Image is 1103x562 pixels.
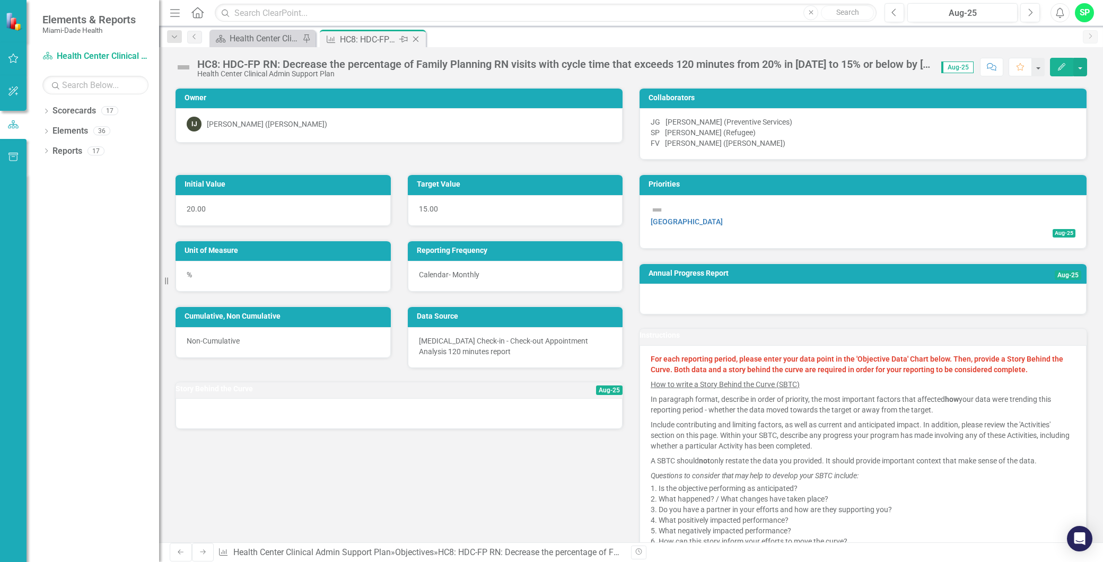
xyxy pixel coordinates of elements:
div: 36 [93,127,110,136]
span: Non-Cumulative [187,337,240,345]
div: [PERSON_NAME] (Refugee) [665,127,756,138]
li: What negatively impacted performance? [659,525,1075,536]
div: [PERSON_NAME] ([PERSON_NAME]) [665,138,785,148]
div: Open Intercom Messenger [1067,526,1092,551]
span: [MEDICAL_DATA] Check-in - Check-out Appointment Analysis 120 minutes report [419,337,588,356]
img: ClearPoint Strategy [5,12,24,31]
a: Elements [52,125,88,137]
a: Objectives [395,547,434,557]
img: Not Defined [175,59,192,76]
h3: Initial Value [185,180,386,188]
p: In paragraph format, describe in order of priority, the most important factors that affected your... [651,392,1075,417]
h3: Owner [185,94,617,102]
a: Scorecards [52,105,96,117]
div: 17 [87,146,104,155]
h3: Story Behind the Curve [176,385,509,393]
strong: how [945,395,959,403]
input: Search Below... [42,76,148,94]
div: FV [651,138,660,148]
span: 15.00 [419,205,438,213]
span: Aug-25 [1053,229,1075,238]
button: SP [1075,3,1094,22]
span: Aug-25 [1055,270,1081,280]
img: Not Defined [651,204,663,216]
li: Do you have a partner in your efforts and how are they supporting you? [659,504,1075,515]
h3: Instructions [640,331,1087,339]
h3: Annual Progress Report [649,269,974,277]
h3: Reporting Frequency [417,247,618,254]
div: Health Center Clinical Admin Support Plan [197,70,931,78]
span: Search [836,8,859,16]
h3: Cumulative, Non Cumulative [185,312,386,320]
div: HC8: HDC-FP RN: Decrease the percentage of Family Planning RN visits with cycle time that exceeds... [340,33,397,46]
p: A SBTC should only restate the data you provided. It should provide important context that make s... [651,453,1075,468]
div: Calendar- Monthly [408,261,623,292]
div: Health Center Clinical Admin Support Landing Page [230,32,300,45]
div: JG [651,117,660,127]
span: 20.00 [187,205,206,213]
button: Aug-25 [907,3,1018,22]
h3: Unit of Measure [185,247,386,254]
small: Miami-Dade Health [42,26,136,34]
strong: For each reporting period, please enter your data point in the 'Objective Data' Chart below. Then... [651,355,1063,374]
span: Aug-25 [596,385,623,395]
div: [PERSON_NAME] ([PERSON_NAME]) [207,119,327,129]
h3: Priorities [649,180,1081,188]
a: Health Center Clinical Admin Support Plan [42,50,148,63]
div: HC8: HDC-FP RN: Decrease the percentage of Family Planning RN visits with cycle time that exceeds... [197,58,931,70]
span: Aug-25 [941,62,974,73]
h3: Collaborators [649,94,1081,102]
a: [GEOGRAPHIC_DATA] [651,217,723,226]
input: Search ClearPoint... [215,4,877,22]
span: Elements & Reports [42,13,136,26]
p: Include contributing and limiting factors, as well as current and anticipated impact. In addition... [651,417,1075,453]
div: HC8: HDC-FP RN: Decrease the percentage of Family Planning RN visits with cycle time that exceeds... [438,547,1037,557]
button: Search [821,5,874,20]
a: Health Center Clinical Admin Support Plan [233,547,391,557]
div: SP [651,127,660,138]
li: Is the objective performing as anticipated? [659,483,1075,494]
u: How to write a Story Behind the Curve (SBTC) [651,380,800,389]
em: Questions to consider that may help to develop your SBTC include: [651,471,859,480]
div: IJ [187,117,202,131]
li: What happened? / What changes have taken place? [659,494,1075,504]
div: » » [218,547,623,559]
a: Health Center Clinical Admin Support Landing Page [212,32,300,45]
li: What positively impacted performance? [659,515,1075,525]
strong: not [699,456,710,465]
div: Aug-25 [911,7,1014,20]
li: How can this story inform your efforts to move the curve? [659,536,1075,547]
div: 17 [101,107,118,116]
h3: Target Value [417,180,618,188]
a: Reports [52,145,82,157]
div: [PERSON_NAME] (Preventive Services) [666,117,792,127]
h3: Data Source [417,312,618,320]
span: % [187,270,192,279]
